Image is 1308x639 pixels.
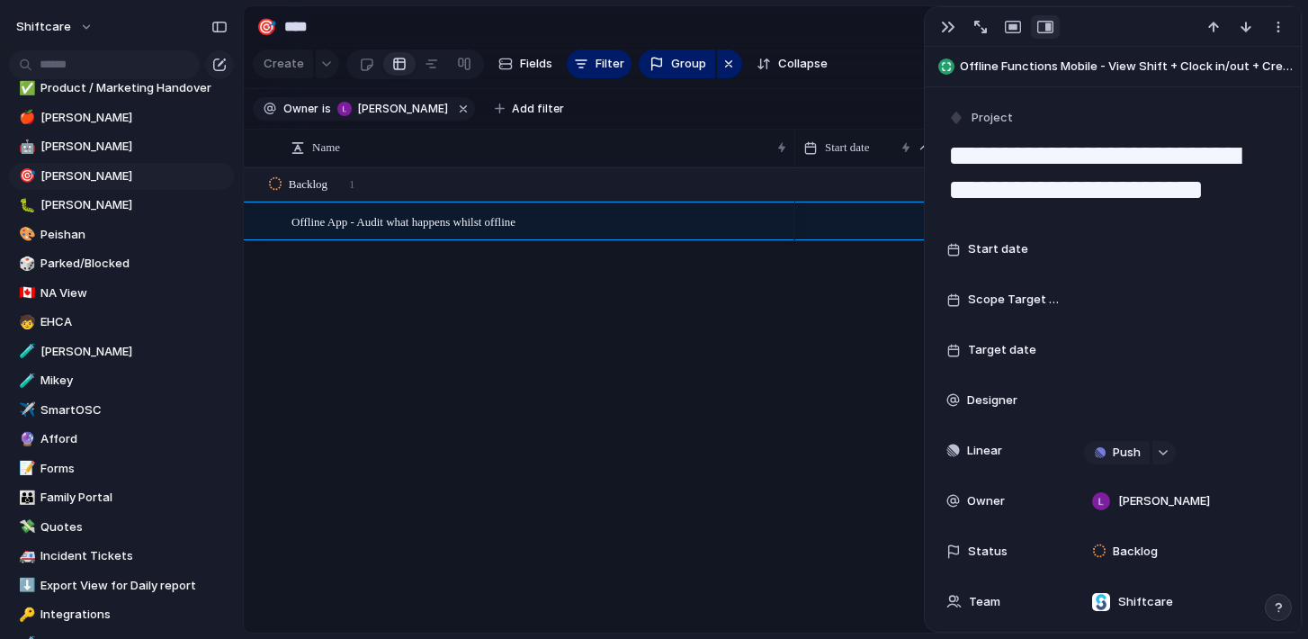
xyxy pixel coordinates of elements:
a: 🎯[PERSON_NAME] [9,163,234,190]
a: 🧪[PERSON_NAME] [9,338,234,365]
button: 🇨🇦 [16,284,34,302]
span: Scope Target Date [968,291,1062,309]
span: Owner [967,492,1005,510]
div: 💸 [19,517,31,537]
span: Integrations [40,606,228,624]
button: ⬇️ [16,577,34,595]
a: 🎨Peishan [9,221,234,248]
a: 🤖[PERSON_NAME] [9,133,234,160]
div: 🎨 [19,224,31,245]
button: 🔑 [16,606,34,624]
div: 🇨🇦NA View [9,280,234,307]
button: Group [639,49,715,78]
button: ✅ [16,79,34,97]
div: 🧪 [19,341,31,362]
span: Incident Tickets [40,547,228,565]
button: Fields [491,49,560,78]
span: [PERSON_NAME] [40,196,228,214]
button: 🎨 [16,226,34,244]
div: 👪Family Portal [9,484,234,511]
span: Parked/Blocked [40,255,228,273]
button: Offline Functions Mobile - View Shift + Clock in/out + Create Notes [933,52,1293,81]
a: ⬇️Export View for Daily report [9,572,234,599]
button: 🚑 [16,547,34,565]
a: ✅Product / Marketing Handover [9,75,234,102]
a: 🚑Incident Tickets [9,543,234,570]
a: 💸Quotes [9,514,234,541]
span: Target date [968,341,1036,359]
span: Collapse [778,55,828,73]
div: 📝 [19,458,31,479]
span: Backlog [289,175,327,193]
span: Afford [40,430,228,448]
span: [PERSON_NAME] [40,109,228,127]
span: Mikey [40,372,228,390]
span: [PERSON_NAME] [1118,492,1210,510]
span: SmartOSC [40,401,228,419]
a: 🧒EHCA [9,309,234,336]
span: Product / Marketing Handover [40,79,228,97]
div: ✈️SmartOSC [9,397,234,424]
a: 🎲Parked/Blocked [9,250,234,277]
button: 🎯 [252,13,281,41]
div: 🎲 [19,254,31,274]
span: Export View for Daily report [40,577,228,595]
a: 🍎[PERSON_NAME] [9,104,234,131]
div: 🔮 [19,429,31,450]
button: Add filter [484,96,575,121]
div: 🇨🇦 [19,283,31,303]
button: is [318,99,335,119]
span: Start date [968,240,1028,258]
span: Linear [967,442,1002,460]
span: EHCA [40,313,228,331]
button: Push [1084,441,1150,464]
span: Fields [520,55,552,73]
button: shiftcare [8,13,103,41]
span: Group [671,55,706,73]
span: Name [312,139,340,157]
span: [PERSON_NAME] [358,101,448,117]
button: 🤖 [16,138,34,156]
button: 🔮 [16,430,34,448]
div: 👪 [19,488,31,508]
div: 🤖 [19,137,31,157]
div: 🔑 [19,605,31,625]
div: 🔮Afford [9,426,234,453]
button: 🎲 [16,255,34,273]
div: ⬇️ [19,575,31,596]
button: 👪 [16,489,34,507]
span: Forms [40,460,228,478]
button: ✈️ [16,401,34,419]
button: [PERSON_NAME] [333,99,452,119]
button: 🧒 [16,313,34,331]
button: 🍎 [16,109,34,127]
div: 🧒 [19,312,31,333]
div: ✈️ [19,400,31,420]
div: 🐛 [19,195,31,216]
span: Offline Functions Mobile - View Shift + Clock in/out + Create Notes [960,58,1293,76]
a: 🐛[PERSON_NAME] [9,192,234,219]
button: Filter [567,49,632,78]
button: Project [945,105,1018,131]
span: Status [968,543,1008,561]
a: 🧪Mikey [9,367,234,394]
a: 🔑Integrations [9,601,234,628]
span: Filter [596,55,624,73]
a: 📝Forms [9,455,234,482]
span: 1 [349,175,355,193]
button: 🎯 [16,167,34,185]
div: ✅ [19,78,31,99]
